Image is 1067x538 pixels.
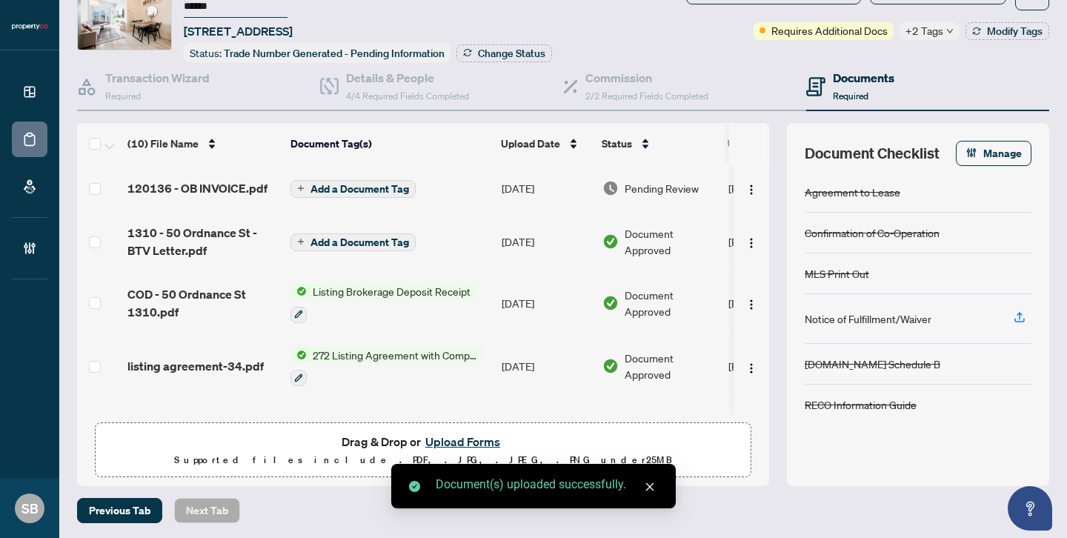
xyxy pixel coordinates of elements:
span: Pending Review [625,180,699,196]
span: Required [833,90,868,102]
div: Notice of Fulfillment/Waiver [805,310,931,327]
button: Change Status [456,44,552,62]
div: Confirmation of Co-Operation [805,225,940,241]
span: Status [602,136,632,152]
span: down [946,27,954,35]
button: Logo [739,354,763,378]
span: 120136 - OB INVOICE.pdf [127,179,267,197]
span: plus [297,185,305,192]
button: Add a Document Tag [290,232,416,251]
span: check-circle [409,481,420,492]
img: Document Status [602,180,619,196]
td: [DATE] [496,165,596,212]
td: [PERSON_NAME] [722,335,834,399]
span: +2 Tags [905,22,943,39]
div: MLS Print Out [805,265,869,282]
div: Document(s) uploaded successfully. [436,476,658,494]
span: Manage [983,142,1022,165]
img: Status Icon [290,283,307,299]
button: Upload Forms [421,432,505,451]
td: [DATE] [496,212,596,271]
button: Logo [739,291,763,315]
th: Document Tag(s) [285,123,495,165]
span: listing agreement-34.pdf [127,357,264,375]
p: Supported files include .PDF, .JPG, .JPEG, .PNG under 25 MB [104,451,742,469]
div: RECO Information Guide [805,396,917,413]
button: Previous Tab [77,498,162,523]
span: Add a Document Tag [310,237,409,248]
span: Document Approved [625,225,717,258]
h4: Transaction Wizard [105,69,210,87]
span: 4/4 Required Fields Completed [346,90,469,102]
button: Logo [739,176,763,200]
span: Trade Number Generated - Pending Information [224,47,445,60]
button: Add a Document Tag [290,180,416,198]
button: Status IconListing Brokerage Deposit Receipt [290,283,476,323]
div: Agreement to Lease [805,184,900,200]
th: (10) File Name [122,123,285,165]
img: Logo [745,362,757,374]
span: Document Approved [625,350,717,382]
span: COD - 50 Ordnance St 1310.pdf [127,285,279,321]
span: Requires Additional Docs [771,22,888,39]
span: close [645,482,655,492]
span: 2/2 Required Fields Completed [585,90,708,102]
span: [STREET_ADDRESS] [184,22,293,40]
th: Uploaded By [722,123,833,165]
td: [PERSON_NAME] [722,212,834,271]
div: [DOMAIN_NAME] Schedule B [805,356,940,372]
img: Document Status [602,295,619,311]
img: Logo [745,299,757,310]
button: Add a Document Tag [290,179,416,198]
button: Status Icon272 Listing Agreement with Company Schedule A [290,347,482,387]
th: Upload Date [495,123,596,165]
button: Open asap [1008,486,1052,531]
h4: Details & People [346,69,469,87]
td: [DATE] [496,398,596,454]
span: Change Status [478,48,545,59]
span: Drag & Drop orUpload FormsSupported files include .PDF, .JPG, .JPEG, .PNG under25MB [96,423,751,478]
td: [PERSON_NAME] [722,165,834,212]
div: Status: [184,43,451,63]
button: Next Tab [174,498,240,523]
button: Manage [956,141,1031,166]
button: Modify Tags [965,22,1049,40]
span: Upload Date [501,136,560,152]
span: SB [21,498,39,519]
td: [DATE] [496,271,596,335]
th: Status [596,123,722,165]
span: 1310 - 50 Ordnance St - BTV Letter.pdf [127,224,279,259]
span: Previous Tab [89,499,150,522]
span: Drag & Drop or [342,432,505,451]
span: Modify Tags [987,26,1043,36]
img: Document Status [602,233,619,250]
span: 272 Listing Agreement with Company Schedule A [307,347,482,363]
span: (10) File Name [127,136,199,152]
span: Add a Document Tag [310,184,409,194]
img: Status Icon [290,347,307,363]
img: Logo [745,184,757,196]
span: Document Approved [625,287,717,319]
img: Logo [745,237,757,249]
img: Document Status [602,358,619,374]
h4: Documents [833,69,894,87]
span: Listing Brokerage Deposit Receipt [307,283,476,299]
span: plus [297,238,305,245]
span: Document Approved [625,410,717,442]
span: Document Checklist [805,143,940,164]
td: [DATE] [496,335,596,399]
img: logo [12,22,47,31]
button: Logo [739,230,763,253]
h4: Commission [585,69,708,87]
td: [PERSON_NAME] [722,271,834,335]
a: Close [642,479,658,495]
td: [PERSON_NAME] [722,398,834,454]
button: Add a Document Tag [290,233,416,251]
span: Required [105,90,141,102]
